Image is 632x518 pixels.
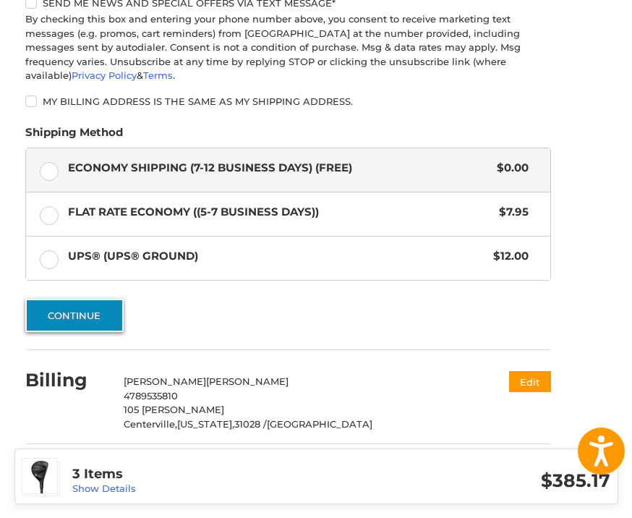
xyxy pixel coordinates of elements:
[124,418,177,430] span: Centerville,
[267,418,372,430] span: [GEOGRAPHIC_DATA]
[25,299,124,332] button: Continue
[68,204,492,221] span: Flat Rate Economy ((5-7 Business Days))
[25,369,110,391] h2: Billing
[68,248,487,265] span: UPS® (UPS® Ground)
[68,160,490,177] span: Economy Shipping (7-12 Business Days) (Free)
[72,69,137,81] a: Privacy Policy
[124,375,206,387] span: [PERSON_NAME]
[487,248,529,265] span: $12.00
[234,418,267,430] span: 31028 /
[492,204,529,221] span: $7.95
[22,459,57,493] img: Cobra Air-X 2 Hybrid
[509,371,551,392] button: Edit
[72,483,136,494] a: Show Details
[490,160,529,177] span: $0.00
[341,470,610,492] h3: $385.17
[124,404,224,415] span: 105 [PERSON_NAME]
[25,124,123,148] legend: Shipping Method
[124,390,178,402] span: 4789535810
[72,466,341,483] h3: 3 Items
[25,95,551,107] label: My billing address is the same as my shipping address.
[206,375,289,387] span: [PERSON_NAME]
[25,12,551,83] div: By checking this box and entering your phone number above, you consent to receive marketing text ...
[143,69,173,81] a: Terms
[177,418,234,430] span: [US_STATE],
